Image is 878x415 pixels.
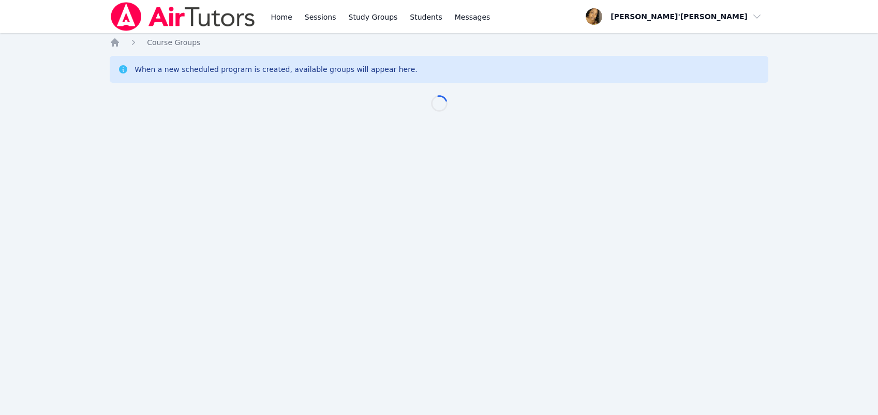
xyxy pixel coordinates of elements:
[110,37,768,48] nav: Breadcrumb
[455,12,490,22] span: Messages
[135,64,418,75] div: When a new scheduled program is created, available groups will appear here.
[147,38,200,47] span: Course Groups
[147,37,200,48] a: Course Groups
[110,2,256,31] img: Air Tutors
